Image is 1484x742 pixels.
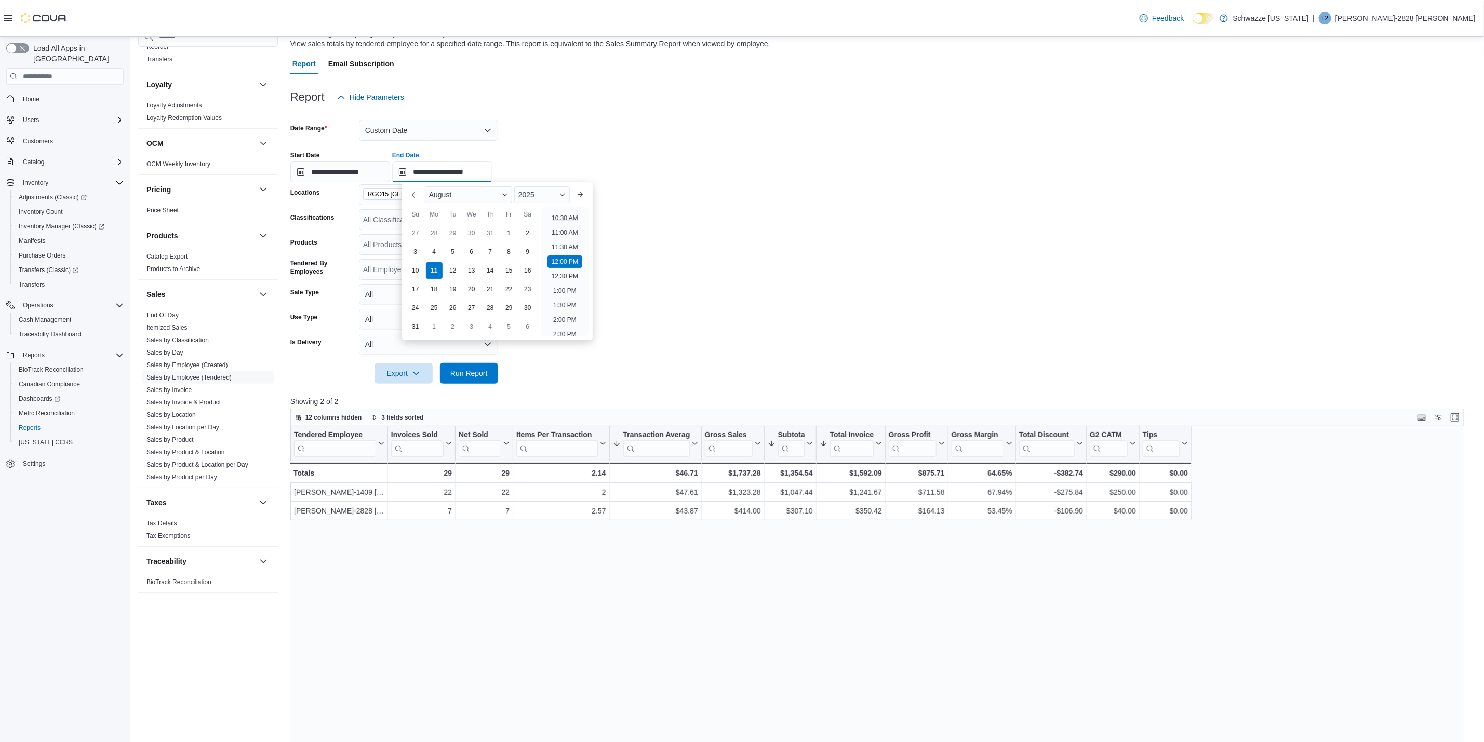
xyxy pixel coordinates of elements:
[1143,430,1188,457] button: Tips
[1019,430,1075,440] div: Total Discount
[146,497,255,508] button: Taxes
[146,361,228,369] a: Sales by Employee (Created)
[391,430,444,440] div: Invoices Sold
[445,262,461,279] div: day-12
[1432,411,1445,424] button: Display options
[19,208,63,216] span: Inventory Count
[501,300,517,316] div: day-29
[359,334,498,355] button: All
[294,430,384,457] button: Tendered Employee
[406,224,537,336] div: August, 2025
[146,424,219,431] a: Sales by Location per Day
[426,318,443,335] div: day-1
[549,328,581,341] li: 2:30 PM
[146,79,172,90] h3: Loyalty
[290,91,325,103] h3: Report
[146,312,179,319] a: End Of Day
[514,186,570,203] div: Button. Open the year selector. 2025 is currently selected.
[463,318,480,335] div: day-3
[146,336,209,344] a: Sales by Classification
[501,225,517,241] div: day-1
[549,314,581,326] li: 2:00 PM
[463,281,480,298] div: day-20
[463,244,480,260] div: day-6
[146,160,210,168] span: OCM Weekly Inventory
[10,327,128,342] button: Traceabilty Dashboard
[572,186,589,203] button: Next month
[10,421,128,435] button: Reports
[19,349,49,361] button: Reports
[549,285,581,297] li: 1:00 PM
[407,262,424,279] div: day-10
[138,158,278,174] div: OCM
[328,53,394,74] span: Email Subscription
[23,179,48,187] span: Inventory
[146,114,222,122] a: Loyalty Redemption Values
[146,102,202,109] a: Loyalty Adjustments
[138,99,278,128] div: Loyalty
[290,151,320,159] label: Start Date
[10,362,128,377] button: BioTrack Reconciliation
[519,244,536,260] div: day-9
[15,278,124,291] span: Transfers
[426,206,443,223] div: Mo
[146,184,255,195] button: Pricing
[1152,13,1184,23] span: Feedback
[290,188,320,197] label: Locations
[19,92,124,105] span: Home
[15,235,49,247] a: Manifests
[19,349,124,361] span: Reports
[15,436,77,449] a: [US_STATE] CCRS
[305,413,362,422] span: 12 columns hidden
[19,237,45,245] span: Manifests
[459,430,501,457] div: Net Sold
[516,430,606,457] button: Items Per Transaction
[290,338,322,346] label: Is Delivery
[407,225,424,241] div: day-27
[19,330,81,339] span: Traceabilty Dashboard
[146,184,171,195] h3: Pricing
[15,363,88,376] a: BioTrack Reconciliation
[294,430,376,457] div: Tendered Employee
[15,328,85,341] a: Traceabilty Dashboard
[146,436,194,443] a: Sales by Product
[15,407,124,420] span: Metrc Reconciliation
[257,288,270,301] button: Sales
[146,474,217,481] a: Sales by Product per Day
[19,366,84,374] span: BioTrack Reconciliation
[146,138,255,149] button: OCM
[445,300,461,316] div: day-26
[146,349,183,356] a: Sales by Day
[547,241,582,253] li: 11:30 AM
[15,422,124,434] span: Reports
[463,206,480,223] div: We
[359,309,498,330] button: All
[15,191,91,204] a: Adjustments (Classic)
[1415,411,1428,424] button: Keyboard shortcuts
[519,318,536,335] div: day-6
[426,281,443,298] div: day-18
[445,225,461,241] div: day-29
[541,207,589,336] ul: Time
[501,244,517,260] div: day-8
[290,313,317,321] label: Use Type
[10,313,128,327] button: Cash Management
[1193,13,1214,24] input: Dark Mode
[1090,430,1128,457] div: G2 CATM
[1233,12,1309,24] p: Schwazze [US_STATE]
[463,300,480,316] div: day-27
[1143,430,1180,457] div: Tips
[705,430,753,457] div: Gross Sales
[705,430,753,440] div: Gross Sales
[146,289,166,300] h3: Sales
[392,151,419,159] label: End Date
[2,456,128,471] button: Settings
[445,244,461,260] div: day-5
[290,259,355,276] label: Tendered By Employees
[19,251,66,260] span: Purchase Orders
[146,56,172,63] a: Transfers
[1335,12,1476,24] p: [PERSON_NAME]-2828 [PERSON_NAME]
[547,270,582,282] li: 12:30 PM
[19,93,44,105] a: Home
